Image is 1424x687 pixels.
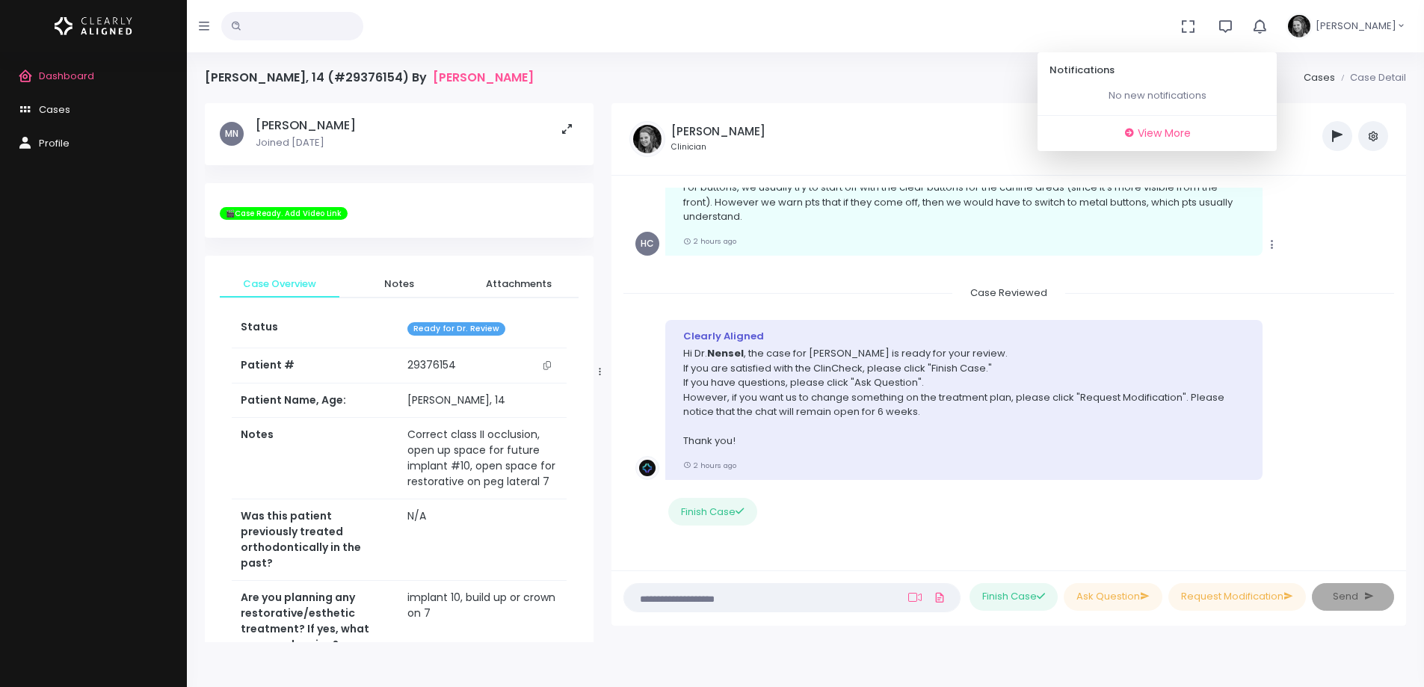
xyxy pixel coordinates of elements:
[635,232,659,256] span: HC
[1038,88,1277,115] div: scrollable content
[232,277,327,292] span: Case Overview
[39,136,70,150] span: Profile
[39,69,94,83] span: Dashboard
[1138,126,1191,141] span: View More
[1304,70,1335,84] a: Cases
[205,70,534,84] h4: [PERSON_NAME], 14 (#29376154) By
[671,125,765,138] h5: [PERSON_NAME]
[232,348,398,383] th: Patient #
[1038,88,1277,103] p: No new notifications
[707,346,744,360] b: Nensel
[970,583,1058,611] button: Finish Case
[398,383,566,418] td: [PERSON_NAME], 14
[232,310,398,348] th: Status
[256,135,356,150] p: Joined [DATE]
[398,418,566,499] td: Correct class II occlusion, open up space for future implant #10, open space for restorative on p...
[220,122,244,146] span: MN
[683,236,736,246] small: 2 hours ago
[407,322,505,336] span: Ready for Dr. Review
[351,277,447,292] span: Notes
[1335,70,1406,85] li: Case Detail
[232,383,398,418] th: Patient Name, Age:
[683,460,736,470] small: 2 hours ago
[683,346,1245,449] p: Hi Dr. , the case for [PERSON_NAME] is ready for your review. If you are satisfied with the ClinC...
[931,584,949,611] a: Add Files
[1064,583,1162,611] button: Ask Question
[1049,64,1247,76] h6: Notifications
[232,499,398,581] th: Was this patient previously treated orthodontically in the past?
[671,141,765,153] small: Clinician
[398,499,566,581] td: N/A
[205,103,594,642] div: scrollable content
[398,348,566,383] td: 29376154
[232,418,398,499] th: Notes
[39,102,70,117] span: Cases
[55,10,132,42] img: Logo Horizontal
[683,329,1245,344] div: Clearly Aligned
[1316,19,1396,34] span: [PERSON_NAME]
[952,281,1065,304] span: Case Reviewed
[1286,13,1313,40] img: Header Avatar
[1168,583,1306,611] button: Request Modification
[905,591,925,603] a: Add Loom Video
[220,207,348,221] span: 🎬Case Ready. Add Video Link
[256,118,356,133] h5: [PERSON_NAME]
[1044,122,1271,145] a: View More
[471,277,567,292] span: Attachments
[398,581,566,662] td: implant 10, build up or crown on 7
[668,498,756,526] button: Finish Case
[433,70,534,84] a: [PERSON_NAME]
[232,581,398,662] th: Are you planning any restorative/esthetic treatment? If yes, what are you planning?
